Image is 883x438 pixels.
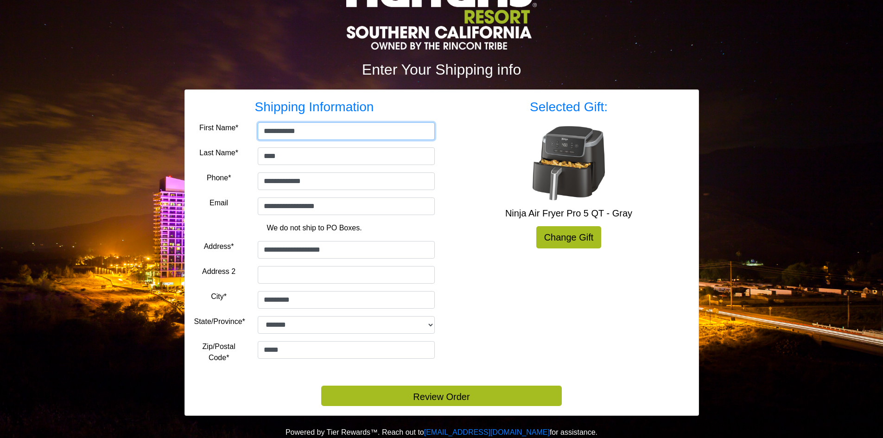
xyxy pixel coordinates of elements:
[184,61,699,78] h2: Enter Your Shipping info
[321,386,562,406] button: Review Order
[204,241,234,252] label: Address*
[194,316,245,327] label: State/Province*
[536,226,602,248] a: Change Gift
[532,126,606,200] img: Ninja Air Fryer Pro 5 QT - Gray
[449,99,689,115] h3: Selected Gift:
[202,266,235,277] label: Address 2
[194,99,435,115] h3: Shipping Information
[199,122,238,133] label: First Name*
[286,428,597,436] span: Powered by Tier Rewards™. Reach out to for assistance.
[199,147,238,159] label: Last Name*
[194,341,244,363] label: Zip/Postal Code*
[211,291,227,302] label: City*
[210,197,228,209] label: Email
[449,208,689,219] h5: Ninja Air Fryer Pro 5 QT - Gray
[201,222,428,234] p: We do not ship to PO Boxes.
[424,428,550,436] a: [EMAIL_ADDRESS][DOMAIN_NAME]
[207,172,231,184] label: Phone*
